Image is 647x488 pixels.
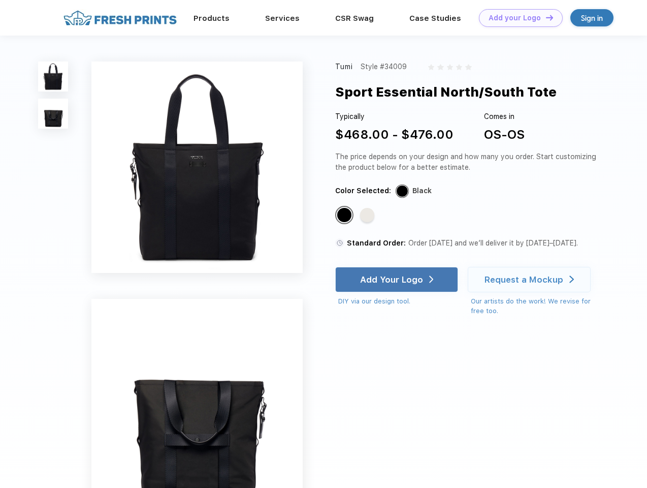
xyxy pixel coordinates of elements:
[447,64,453,70] img: gray_star.svg
[335,126,454,144] div: $468.00 - $476.00
[489,14,541,22] div: Add your Logo
[193,14,230,23] a: Products
[429,276,434,283] img: white arrow
[38,62,68,91] img: func=resize&h=100
[581,12,603,24] div: Sign in
[338,296,458,307] div: DIY via our design tool.
[484,126,525,144] div: OS-OS
[335,82,557,102] div: Sport Essential North/South Tote
[335,151,600,173] div: The price depends on your design and how many you order. Start customizing the product below for ...
[428,64,434,70] img: gray_star.svg
[570,9,613,26] a: Sign in
[569,276,574,283] img: white arrow
[360,208,374,222] div: Off White Tan
[412,186,432,196] div: Black
[335,111,454,122] div: Typically
[91,62,303,273] img: func=resize&h=640
[484,111,525,122] div: Comes in
[546,15,553,20] img: DT
[471,296,600,316] div: Our artists do the work! We revise for free too.
[347,239,406,247] span: Standard Order:
[456,64,462,70] img: gray_star.svg
[337,208,351,222] div: Black
[335,62,353,72] div: Tumi
[60,9,180,27] img: fo%20logo%202.webp
[484,274,563,285] div: Request a Mockup
[335,238,344,248] img: standard order
[408,239,578,247] span: Order [DATE] and we’ll deliver it by [DATE]–[DATE].
[38,99,68,129] img: func=resize&h=100
[361,62,407,72] div: Style #34009
[335,186,391,196] div: Color Selected:
[360,274,423,285] div: Add Your Logo
[437,64,443,70] img: gray_star.svg
[465,64,471,70] img: gray_star.svg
